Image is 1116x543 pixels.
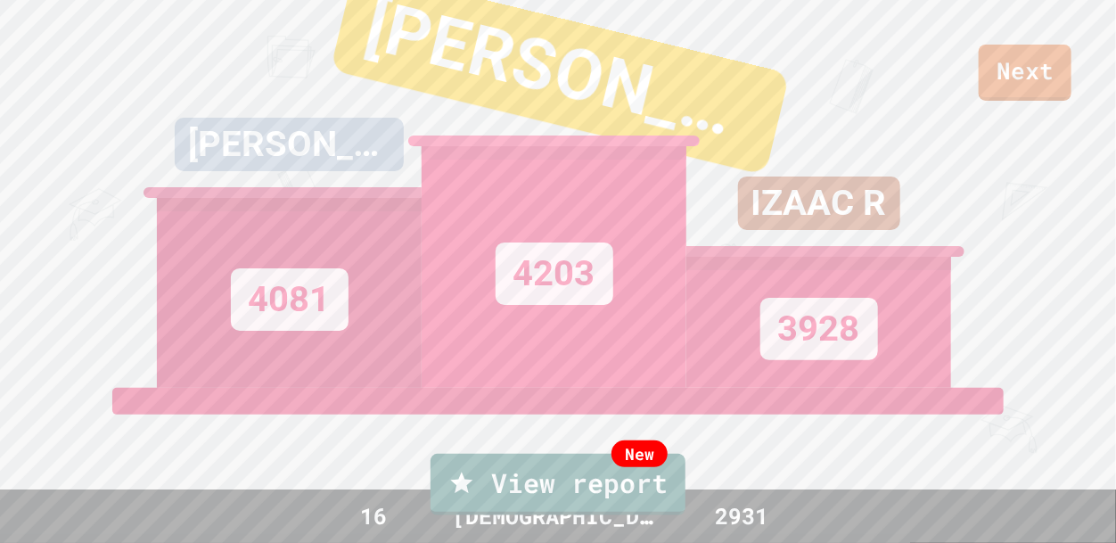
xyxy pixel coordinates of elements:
div: 4203 [496,243,613,305]
a: Next [979,45,1071,101]
div: IZAAC R [738,177,900,230]
div: 4081 [231,268,349,331]
div: [PERSON_NAME] [175,118,404,171]
div: 3928 [760,298,878,360]
div: New [611,440,668,467]
a: View report [431,454,685,515]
